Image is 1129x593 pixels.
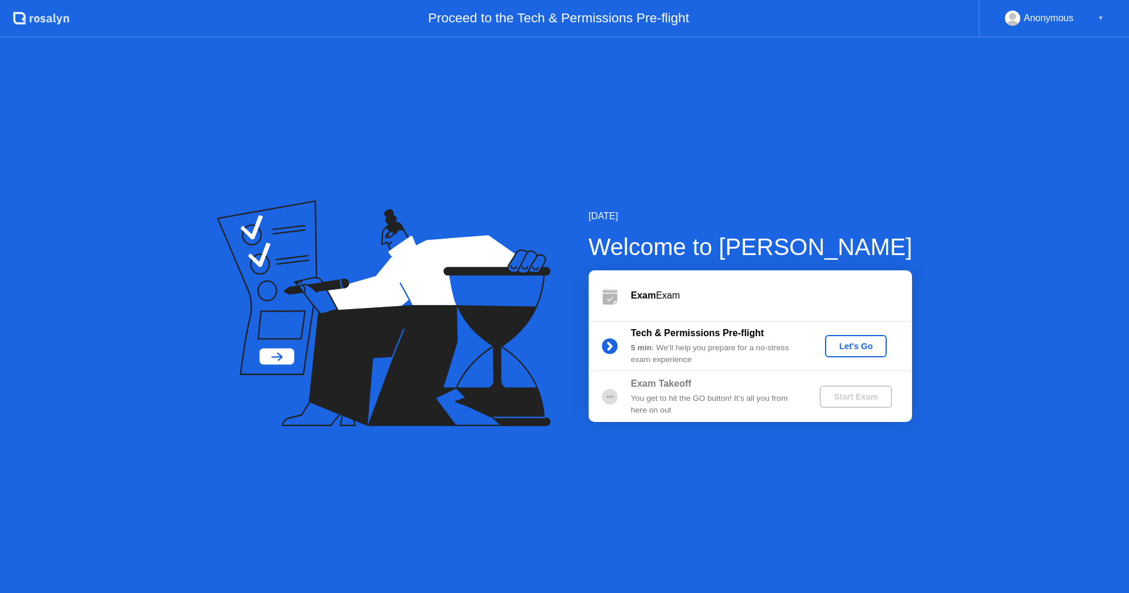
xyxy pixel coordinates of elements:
div: : We’ll help you prepare for a no-stress exam experience [631,342,800,366]
div: Anonymous [1024,11,1074,26]
div: Start Exam [824,392,887,401]
b: Exam [631,290,656,300]
b: Exam Takeoff [631,378,692,388]
b: 5 min [631,343,652,352]
div: Exam [631,289,912,303]
button: Let's Go [825,335,887,357]
button: Start Exam [820,386,892,408]
div: Welcome to [PERSON_NAME] [589,229,913,264]
div: ▼ [1098,11,1104,26]
div: Let's Go [830,341,882,351]
div: You get to hit the GO button! It’s all you from here on out [631,393,800,417]
div: [DATE] [589,209,913,223]
b: Tech & Permissions Pre-flight [631,328,764,338]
